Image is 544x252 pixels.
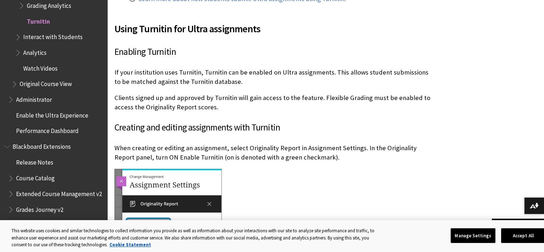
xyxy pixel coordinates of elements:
p: When creating or editing an assignment, select Originality Report in Assignment Settings. In the ... [114,143,431,162]
span: Using Turnitin for Ultra assignments [114,21,431,36]
span: Grades Journey v2 [16,203,63,213]
span: Reporting Framework v2 [16,219,79,229]
span: Analytics [23,47,46,56]
p: If your institution uses Turnitin, Turnitin can be enabled on Ultra assignments. This allows stud... [114,68,431,86]
p: Clients signed up and approved by Turnitin will gain access to the feature. Flexible Grading must... [114,93,431,112]
span: Extended Course Management v2 [16,187,102,197]
span: Interact with Students [23,31,83,41]
a: More information about your privacy, opens in a new tab [109,242,151,248]
div: This website uses cookies and similar technologies to collect information you provide as well as ... [11,227,381,248]
h3: Enabling Turnitin [114,45,431,59]
span: Performance Dashboard [16,125,79,135]
span: Course Catalog [16,172,55,182]
span: Administrator [16,94,52,103]
span: Watch Videos [23,62,58,72]
span: Turnitin [27,15,50,25]
span: Blackboard Extensions [13,141,71,150]
span: Release Notes [16,156,53,166]
span: Enable the Ultra Experience [16,109,88,119]
span: Original Course View [20,78,72,88]
button: Manage Settings [451,228,495,243]
h3: Creating and editing assignments with Turnitin [114,121,431,134]
a: Back to top [492,219,544,232]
